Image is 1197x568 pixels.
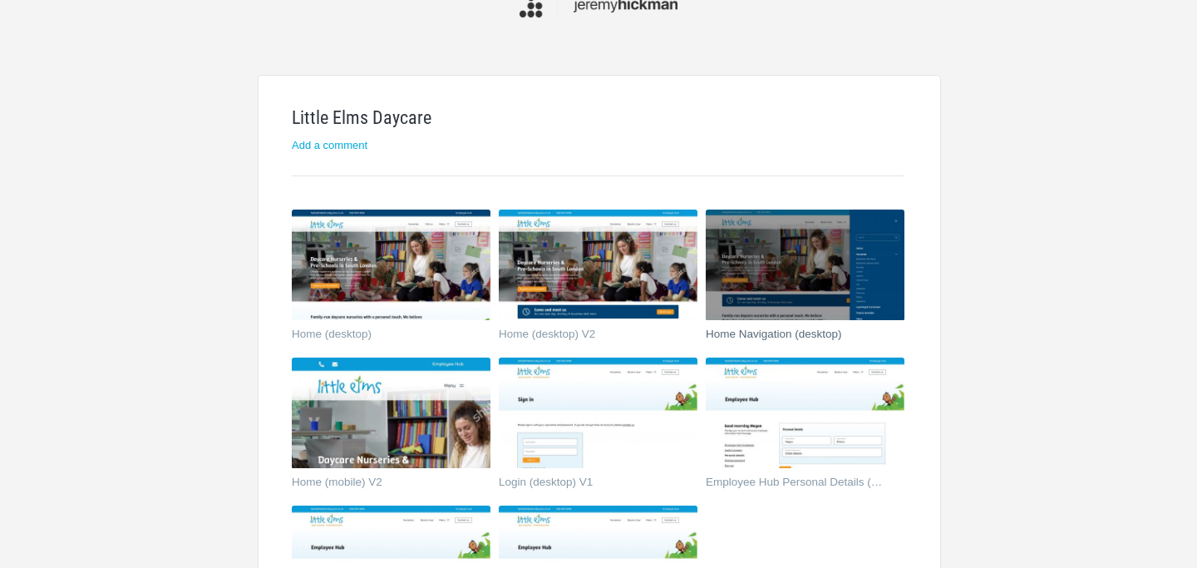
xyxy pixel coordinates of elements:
[292,210,490,321] img: jeremyhickman_m3o8wu_thumb.jpg
[499,210,697,321] img: jeremyhickman_79j2hs_v2_thumb.jpg
[292,139,367,151] a: Add a comment
[499,358,697,469] img: jeremyhickman_w1xd5q_thumb.jpg
[706,358,904,469] img: jeremyhickman_2vodvy_thumb.jpg
[292,477,470,493] a: Home (mobile) V2
[706,477,884,493] a: Employee Hub Personal Details (desktop) V1
[706,210,904,321] img: jeremyhickman_9rlctx_thumb.jpg
[706,328,884,345] a: Home Navigation (desktop)
[292,358,490,469] img: jeremyhickman_86eaxw_thumb.jpg
[292,328,470,345] a: Home (desktop)
[292,109,904,127] h1: Little Elms Daycare
[499,328,677,345] a: Home (desktop) V2
[499,477,677,493] a: Login (desktop) V1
